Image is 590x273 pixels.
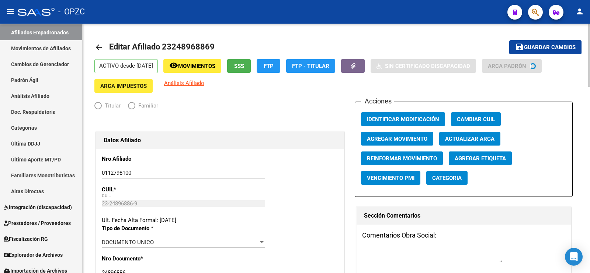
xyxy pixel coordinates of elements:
[135,102,158,110] span: Familiar
[102,255,173,263] p: Nro Documento
[367,155,437,162] span: Reinformar Movimiento
[6,7,15,16] mat-icon: menu
[109,42,215,51] span: Editar Afiliado 23248968869
[264,63,274,69] span: FTP
[94,104,166,110] mat-radio-group: Elija una opción
[163,59,221,73] button: Movimientos
[102,224,173,232] p: Tipo de Documento *
[94,79,153,93] button: ARCA Impuestos
[94,59,158,73] p: ACTIVO desde [DATE]
[439,132,500,146] button: Actualizar ARCA
[227,59,251,73] button: SSS
[509,40,582,54] button: Guardar cambios
[178,63,215,69] span: Movimientos
[102,155,173,163] p: Nro Afiliado
[367,175,414,181] span: Vencimiento PMI
[385,63,470,69] span: Sin Certificado Discapacidad
[102,216,339,224] div: Ult. Fecha Alta Formal: [DATE]
[361,96,394,106] h3: Acciones
[4,251,63,259] span: Explorador de Archivos
[482,59,542,73] button: ARCA Padrón
[4,235,48,243] span: Fiscalización RG
[361,151,443,165] button: Reinformar Movimiento
[361,112,445,126] button: Identificar Modificación
[362,230,565,240] h3: Comentarios Obra Social:
[371,59,476,73] button: Sin Certificado Discapacidad
[234,63,244,69] span: SSS
[361,132,433,146] button: Agregar Movimiento
[515,42,524,51] mat-icon: save
[4,203,72,211] span: Integración (discapacidad)
[102,102,121,110] span: Titular
[432,175,462,181] span: Categoria
[4,219,71,227] span: Prestadores / Proveedores
[257,59,280,73] button: FTP
[361,171,420,185] button: Vencimiento PMI
[575,7,584,16] mat-icon: person
[164,80,204,86] span: Análisis Afiliado
[58,4,85,20] span: - OPZC
[292,63,329,69] span: FTP - Titular
[524,44,576,51] span: Guardar cambios
[367,136,427,142] span: Agregar Movimiento
[488,63,526,69] span: ARCA Padrón
[367,116,439,123] span: Identificar Modificación
[455,155,506,162] span: Agregar Etiqueta
[426,171,468,185] button: Categoria
[102,239,154,246] span: DOCUMENTO UNICO
[445,136,494,142] span: Actualizar ARCA
[94,43,103,52] mat-icon: arrow_back
[364,210,563,222] h1: Sección Comentarios
[449,151,512,165] button: Agregar Etiqueta
[457,116,495,123] span: Cambiar CUIL
[286,59,335,73] button: FTP - Titular
[169,61,178,70] mat-icon: remove_red_eye
[102,185,173,194] p: CUIL
[451,112,501,126] button: Cambiar CUIL
[104,134,337,146] h1: Datos Afiliado
[565,248,583,266] div: Open Intercom Messenger
[100,83,147,89] span: ARCA Impuestos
